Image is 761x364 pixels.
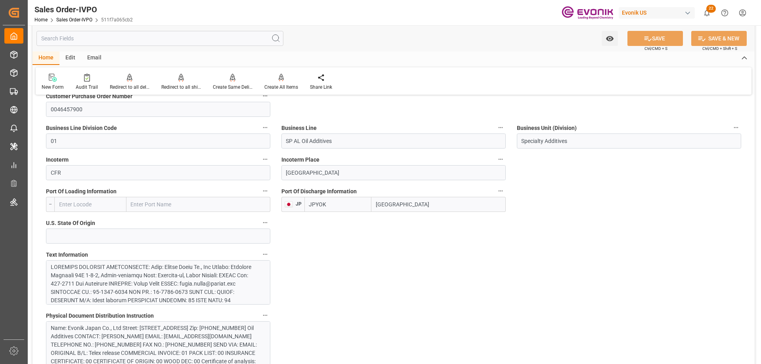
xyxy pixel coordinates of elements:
[495,186,506,196] button: Port Of Discharge Information
[281,187,357,196] span: Port Of Discharge Information
[161,84,201,91] div: Redirect to all shipments
[304,197,371,212] input: Enter Locode
[33,51,59,65] div: Home
[260,122,270,133] button: Business Line Division Code
[34,17,48,23] a: Home
[46,92,132,101] span: Customer Purchase Order Number
[371,197,506,212] input: Enter Port Name
[281,156,319,164] span: Incoterm Place
[81,51,107,65] div: Email
[260,91,270,101] button: Customer Purchase Order Number
[46,219,95,227] span: U.S. State Of Origin
[59,51,81,65] div: Edit
[619,5,698,20] button: Evonik US
[46,156,69,164] span: Incoterm
[42,84,64,91] div: New Form
[54,197,126,212] input: Enter Locode
[260,186,270,196] button: Port Of Loading Information
[46,187,117,196] span: Port Of Loading Information
[260,154,270,164] button: Incoterm
[698,4,716,22] button: show 22 new notifications
[56,17,92,23] a: Sales Order-IVPO
[264,84,298,91] div: Create All Items
[110,84,149,91] div: Redirect to all deliveries
[702,46,737,51] span: Ctrl/CMD + Shift + S
[691,31,747,46] button: SAVE & NEW
[46,251,88,259] span: Text Information
[46,197,54,212] div: --
[644,46,667,51] span: Ctrl/CMD + S
[627,31,683,46] button: SAVE
[76,84,98,91] div: Audit Trail
[495,122,506,133] button: Business Line
[731,122,741,133] button: Business Unit (Division)
[602,31,618,46] button: open menu
[126,197,270,212] input: Enter Port Name
[517,124,577,132] span: Business Unit (Division)
[46,124,117,132] span: Business Line Division Code
[281,124,317,132] span: Business Line
[619,7,695,19] div: Evonik US
[260,217,270,228] button: U.S. State Of Origin
[562,6,613,20] img: Evonik-brand-mark-Deep-Purple-RGB.jpeg_1700498283.jpeg
[36,31,283,46] input: Search Fields
[260,249,270,259] button: Text Information
[293,201,302,207] span: JP
[310,84,332,91] div: Share Link
[34,4,133,15] div: Sales Order-IVPO
[260,310,270,320] button: Physical Document Distribution Instruction
[495,154,506,164] button: Incoterm Place
[285,201,293,208] img: country
[716,4,734,22] button: Help Center
[46,312,154,320] span: Physical Document Distribution Instruction
[213,84,252,91] div: Create Same Delivery Date
[706,5,716,13] span: 22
